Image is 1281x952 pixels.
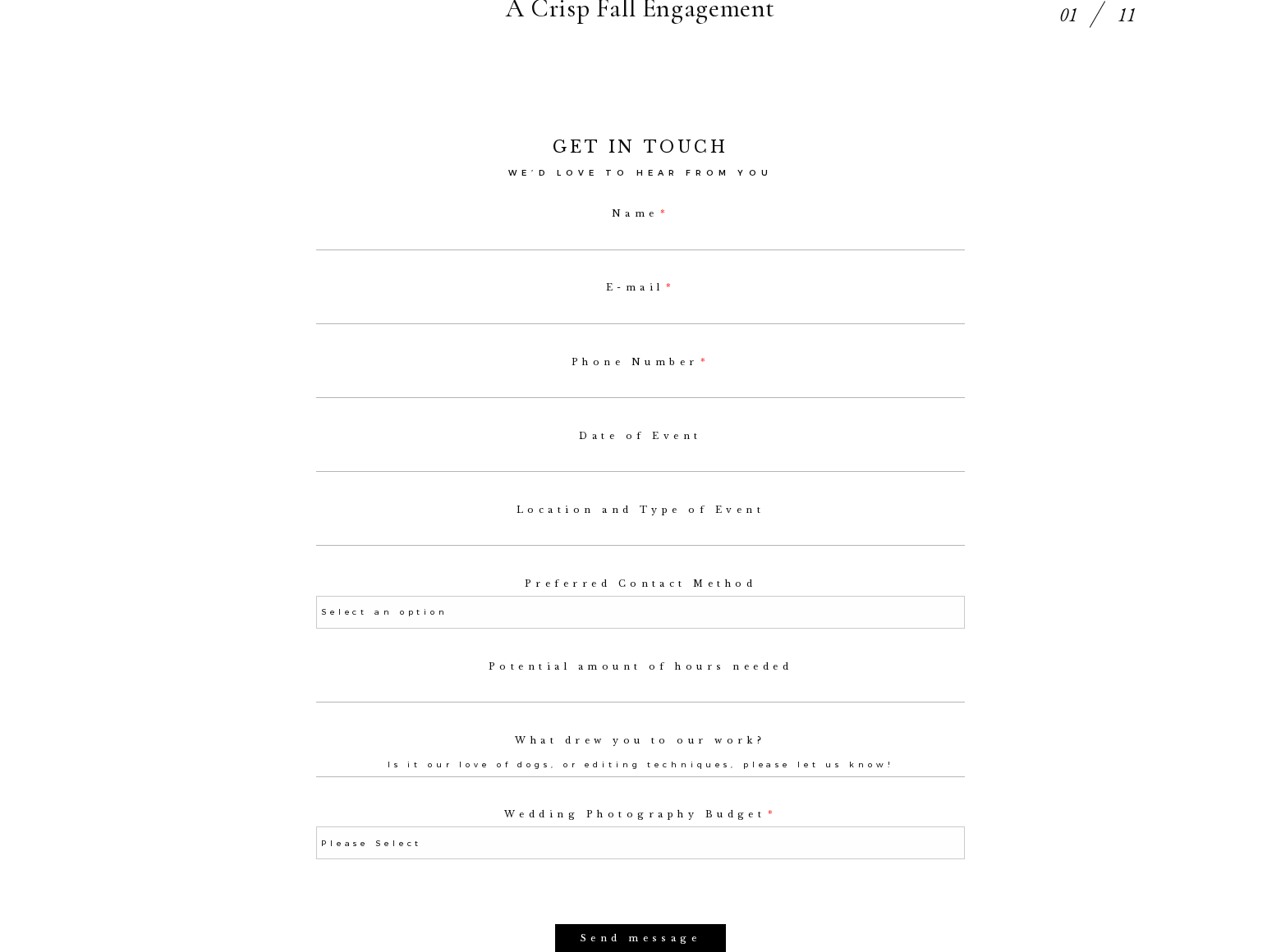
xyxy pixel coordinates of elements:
[316,661,965,672] label: Potential amount of hours needed
[316,735,965,746] label: What drew you to our work?
[316,753,965,776] input: Is it our love of dogs, or editing techniques, please let us know!
[302,135,979,159] h2: GET IN TOUCH
[302,165,979,181] h3: WE’D LOVE TO HEAR FROM YOU
[316,208,965,219] label: Name
[1059,1,1077,29] div: 01
[316,505,965,515] label: Location and Type of Event
[316,431,965,442] label: Date of Event
[316,809,965,820] label: Wedding Photography Budget
[316,357,965,368] label: Phone Number
[1118,1,1136,29] div: 11
[316,579,965,589] label: Preferred Contact Method
[316,282,965,293] label: E-mail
